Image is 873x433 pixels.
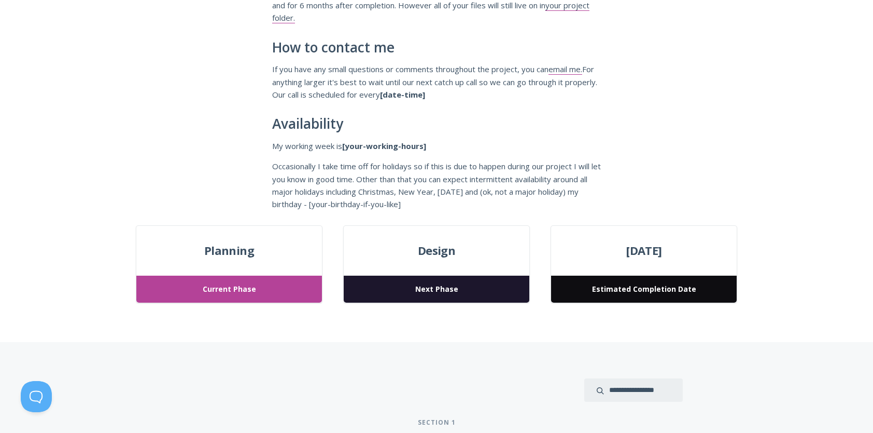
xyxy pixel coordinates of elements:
[548,64,582,75] a: email me.
[272,140,601,152] p: My working week is
[551,276,737,303] span: Estimated Completion Date
[272,40,601,56] h2: How to contact me
[551,241,737,260] span: [DATE]
[380,89,425,100] strong: [date-time]
[21,381,52,412] iframe: Toggle Customer Support
[342,141,426,151] strong: [your-working-hours]
[344,276,529,303] span: Next Phase
[272,63,601,101] p: If you have any small questions or comments throughout the project, you can For anything larger i...
[272,116,601,132] h2: Availability
[272,160,601,211] p: Occasionally I take time off for holidays so if this is due to happen during our project I will l...
[344,241,529,260] span: Design
[136,276,322,303] span: Current Phase
[136,241,322,260] span: Planning
[584,378,683,402] input: search input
